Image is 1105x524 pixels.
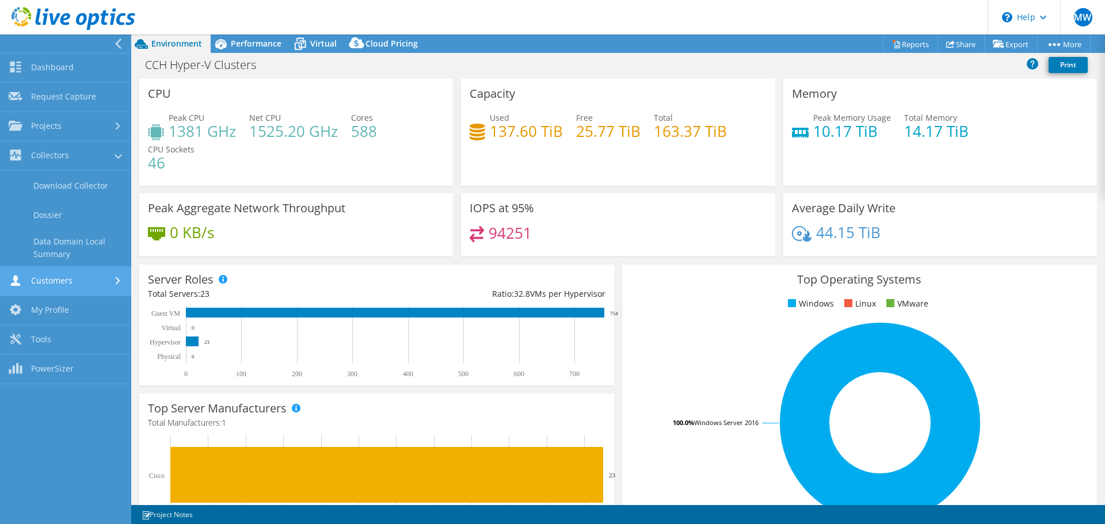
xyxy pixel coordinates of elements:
h4: 1525.20 GHz [249,125,338,137]
h4: 137.60 TiB [490,125,563,137]
h3: Top Server Manufacturers [148,402,287,415]
h3: Peak Aggregate Network Throughput [148,202,345,215]
svg: \n [1002,12,1012,22]
text: Guest VM [151,309,180,318]
a: More [1037,35,1091,53]
span: MW [1074,8,1092,26]
span: Cloud Pricing [365,38,418,49]
text: Physical [157,353,181,361]
text: 0 [192,354,195,359]
text: Cisco [149,472,165,480]
h4: 14.17 TiB [904,125,969,137]
text: 0 [184,370,188,378]
span: Virtual [310,38,337,49]
text: 23 [609,472,616,479]
text: 100 [236,370,246,378]
span: Performance [231,38,281,49]
h4: 94251 [489,227,532,239]
h4: 0 KB/s [170,226,214,239]
text: 200 [292,370,302,378]
h4: 1381 GHz [169,125,236,137]
h4: 10.17 TiB [813,125,891,137]
li: VMware [883,297,928,310]
span: CPU Sockets [148,144,195,155]
div: Ratio: VMs per Hypervisor [376,288,605,300]
text: 700 [569,370,580,378]
span: 32.8 [514,288,530,299]
span: Peak CPU [169,112,204,123]
text: 0 [192,325,195,331]
li: Linux [841,297,876,310]
h4: 46 [148,156,195,169]
text: Hypervisor [150,338,181,346]
text: 600 [514,370,524,378]
h3: Memory [792,87,837,100]
h1: CCH Hyper-V Clusters [140,59,274,71]
h4: 25.77 TiB [576,125,641,137]
h3: Top Operating Systems [631,273,1088,286]
span: Used [490,112,509,123]
h4: 588 [351,125,377,137]
span: 1 [222,417,226,428]
h4: Total Manufacturers: [148,416,605,429]
li: Windows [785,297,834,310]
text: Virtual [162,324,181,332]
span: 23 [200,288,209,299]
a: Share [938,35,985,53]
h3: Average Daily Write [792,202,896,215]
h4: 163.37 TiB [654,125,727,137]
span: Peak Memory Usage [813,112,891,123]
a: Export [984,35,1038,53]
h3: IOPS at 95% [470,202,534,215]
span: Environment [151,38,202,49]
text: 300 [347,370,357,378]
h3: CPU [148,87,171,100]
span: Net CPU [249,112,281,123]
span: Cores [351,112,373,123]
h3: Server Roles [148,273,214,286]
a: Project Notes [134,507,201,522]
tspan: Windows Server 2016 [694,418,759,427]
text: 754 [610,311,618,316]
h4: 44.15 TiB [816,226,881,239]
text: 500 [458,370,468,378]
text: 400 [403,370,413,378]
tspan: 100.0% [673,418,694,427]
a: Print [1049,57,1088,73]
a: Reports [883,35,938,53]
h3: Capacity [470,87,515,100]
div: Total Servers: [148,288,376,300]
span: Total Memory [904,112,957,123]
span: Free [576,112,593,123]
span: Total [654,112,673,123]
text: 23 [204,339,210,345]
